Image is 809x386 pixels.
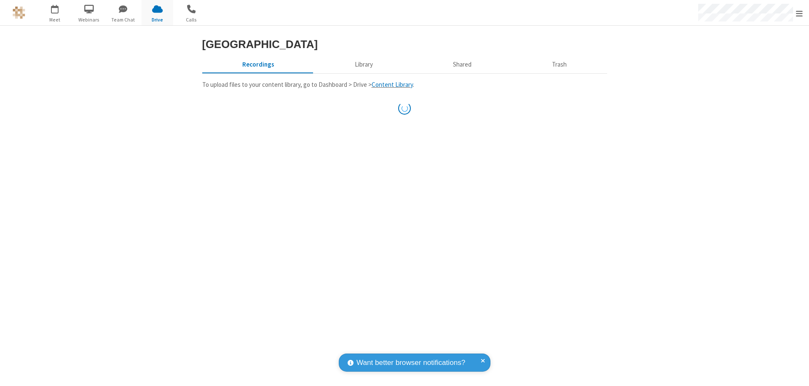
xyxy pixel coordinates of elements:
span: Team Chat [107,16,139,24]
img: QA Selenium DO NOT DELETE OR CHANGE [13,6,25,19]
h3: [GEOGRAPHIC_DATA] [202,38,607,50]
a: Content Library [372,80,413,88]
button: Content library [314,56,413,72]
span: Webinars [73,16,105,24]
button: Trash [512,56,607,72]
p: To upload files to your content library, go to Dashboard > Drive > . [202,80,607,90]
span: Want better browser notifications? [356,357,465,368]
button: Shared during meetings [413,56,512,72]
span: Calls [176,16,207,24]
span: Meet [39,16,71,24]
span: Drive [142,16,173,24]
button: Recorded meetings [202,56,315,72]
